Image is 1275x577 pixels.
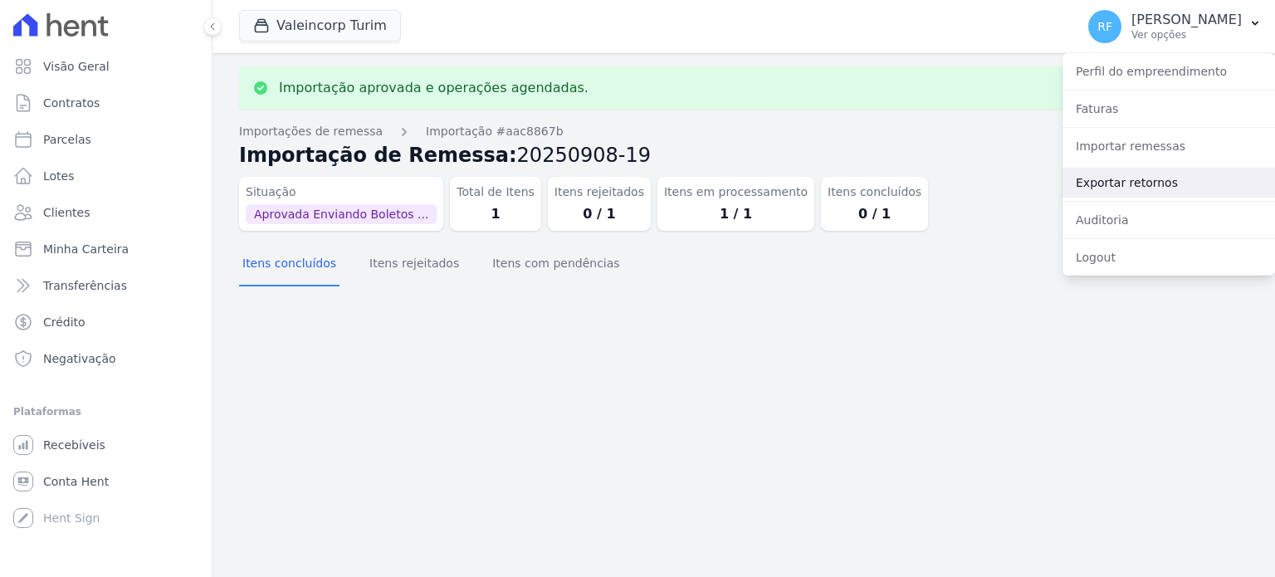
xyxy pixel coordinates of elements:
a: Contratos [7,86,205,120]
a: Minha Carteira [7,232,205,266]
a: Logout [1062,242,1275,272]
span: Clientes [43,204,90,221]
a: Visão Geral [7,50,205,83]
h2: Importação de Remessa: [239,140,1248,170]
a: Exportar retornos [1062,168,1275,198]
span: Contratos [43,95,100,111]
div: Plataformas [13,402,198,422]
a: Faturas [1062,94,1275,124]
button: Itens com pendências [489,243,623,286]
span: Transferências [43,277,127,294]
dt: Itens em processamento [664,183,808,201]
button: Itens concluídos [239,243,340,286]
a: Negativação [7,342,205,375]
button: Itens rejeitados [366,243,462,286]
a: Clientes [7,196,205,229]
p: [PERSON_NAME] [1131,12,1242,28]
dt: Itens rejeitados [554,183,644,201]
span: 20250908-19 [517,144,651,167]
a: Perfil do empreendimento [1062,56,1275,86]
a: Auditoria [1062,205,1275,235]
span: Aprovada Enviando Boletos ... [246,204,437,224]
dt: Total de Itens [457,183,535,201]
p: Ver opções [1131,28,1242,42]
nav: Breadcrumb [239,123,1248,140]
span: Minha Carteira [43,241,129,257]
a: Importar remessas [1062,131,1275,161]
span: Conta Hent [43,473,109,490]
span: Lotes [43,168,75,184]
a: Importação #aac8867b [426,123,563,140]
dd: 0 / 1 [828,204,921,224]
a: Parcelas [7,123,205,156]
span: Crédito [43,314,85,330]
a: Conta Hent [7,465,205,498]
dd: 1 / 1 [664,204,808,224]
p: Importação aprovada e operações agendadas. [279,80,589,96]
span: Negativação [43,350,116,367]
dt: Itens concluídos [828,183,921,201]
span: RF [1097,21,1112,32]
a: Importações de remessa [239,123,383,140]
span: Visão Geral [43,58,110,75]
a: Transferências [7,269,205,302]
a: Recebíveis [7,428,205,462]
span: Recebíveis [43,437,105,453]
span: Parcelas [43,131,91,148]
dd: 1 [457,204,535,224]
dd: 0 / 1 [554,204,644,224]
button: RF [PERSON_NAME] Ver opções [1075,3,1275,50]
button: Valeincorp Turim [239,10,401,42]
dt: Situação [246,183,437,201]
a: Lotes [7,159,205,193]
a: Crédito [7,306,205,339]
